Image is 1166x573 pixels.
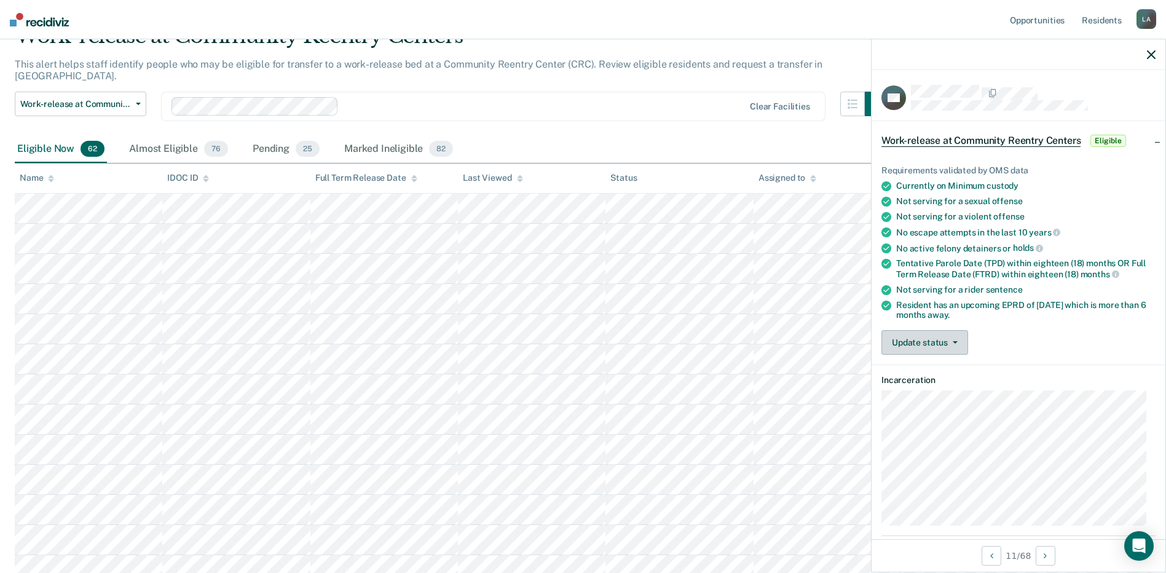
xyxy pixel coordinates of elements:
span: custody [987,181,1018,191]
div: Work-release at Community Reentry CentersEligible [872,121,1165,160]
button: Update status [881,330,968,355]
div: Clear facilities [750,101,810,112]
span: sentence [986,285,1023,294]
div: Almost Eligible [127,136,230,163]
span: 25 [296,141,320,157]
div: 11 / 68 [872,539,1165,572]
div: Open Intercom Messenger [1124,531,1154,561]
div: Eligible Now [15,136,107,163]
span: months [1081,269,1119,279]
div: Work-release at Community Reentry Centers [15,23,889,58]
div: L A [1136,9,1156,29]
div: IDOC ID [167,173,209,183]
p: This alert helps staff identify people who may be eligible for transfer to a work-release bed at ... [15,58,822,82]
div: Pending [250,136,322,163]
div: Resident has an upcoming EPRD of [DATE] which is more than 6 months [896,300,1156,321]
button: Next Opportunity [1036,546,1055,566]
div: No escape attempts in the last 10 [896,227,1156,238]
div: Not serving for a violent [896,211,1156,222]
span: Work-release at Community Reentry Centers [20,99,131,109]
span: 76 [204,141,228,157]
div: Status [610,173,637,183]
div: Last Viewed [463,173,522,183]
span: offense [993,211,1024,221]
div: Not serving for a rider [896,285,1156,295]
div: Full Term Release Date [315,173,417,183]
span: 62 [81,141,104,157]
span: Eligible [1090,135,1125,147]
span: 82 [429,141,453,157]
div: Not serving for a sexual [896,196,1156,207]
span: Work-release at Community Reentry Centers [881,135,1081,147]
div: Assigned to [758,173,816,183]
dt: Incarceration [881,375,1156,385]
button: Previous Opportunity [982,546,1001,566]
div: Requirements validated by OMS data [881,165,1156,176]
span: holds [1013,243,1043,253]
div: Marked Ineligible [342,136,455,163]
img: Recidiviz [10,13,69,26]
span: offense [992,196,1023,206]
div: Currently on Minimum [896,181,1156,191]
div: Name [20,173,54,183]
span: away. [928,310,950,320]
div: No active felony detainers or [896,243,1156,254]
div: Tentative Parole Date (TPD) within eighteen (18) months OR Full Term Release Date (FTRD) within e... [896,258,1156,279]
span: years [1029,227,1060,237]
